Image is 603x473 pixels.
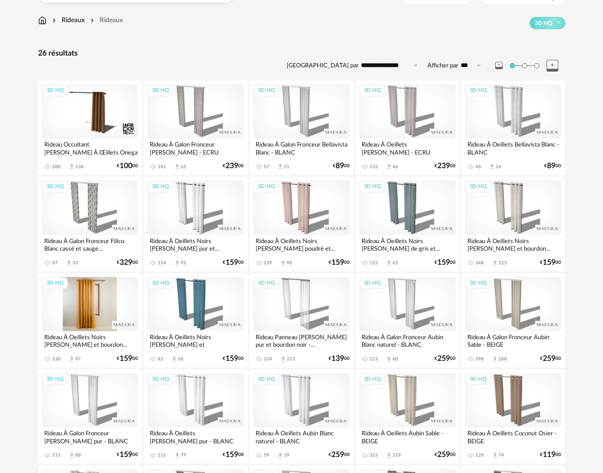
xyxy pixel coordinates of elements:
[264,260,272,266] div: 139
[437,452,450,458] span: 259
[144,369,248,464] a: 3D HQ Rideau À Oeillets [PERSON_NAME] pur - BLANC 111 Download icon 79 €15900
[359,139,456,157] div: Rideau À Oeillets [PERSON_NAME] - ECRU
[120,163,132,169] span: 100
[42,331,138,350] div: Rideau À Oeillets Noirs [PERSON_NAME] et bourdon...
[475,260,484,266] div: 348
[42,181,68,193] div: 3D HQ
[393,356,398,362] div: 60
[117,163,138,169] div: € 00
[38,49,565,58] div: 26 résultats
[178,356,184,362] div: 58
[491,356,498,363] span: Download icon
[147,139,244,157] div: Rideau À Galon Fronceur [PERSON_NAME] - ECRU
[117,452,138,458] div: € 00
[461,81,565,175] a: 3D HQ Rideau À Oeillets Bellavista Blanc - BLANC 48 Download icon 24 €8900
[225,356,238,362] span: 159
[120,260,132,266] span: 329
[253,331,350,350] div: Rideau Panneau [PERSON_NAME] pur et bourdon noir -...
[466,181,491,193] div: 3D HQ
[148,374,173,385] div: 3D HQ
[38,16,47,25] img: svg+xml;base64,PHN2ZyB3aWR0aD0iMTYiIGhlaWdodD0iMTciIHZpZXdCb3g9IjAgMCAxNiAxNyIgZmlsbD0ibm9uZSIgeG...
[543,452,555,458] span: 119
[52,356,61,362] div: 130
[331,260,344,266] span: 159
[144,273,248,367] a: 3D HQ Rideau À Oeillets Noirs [PERSON_NAME] et [PERSON_NAME]... 82 Download icon 58 €15900
[148,181,173,193] div: 3D HQ
[117,356,138,362] div: € 00
[360,374,385,385] div: 3D HQ
[287,356,295,362] div: 213
[466,277,491,289] div: 3D HQ
[498,452,504,458] div: 74
[386,163,393,170] span: Download icon
[117,260,138,266] div: € 00
[489,163,496,170] span: Download icon
[498,260,507,266] div: 225
[284,164,289,170] div: 31
[540,356,561,362] div: € 00
[280,356,287,363] span: Download icon
[42,374,68,385] div: 3D HQ
[370,452,378,458] div: 323
[547,163,555,169] span: 89
[158,452,166,458] div: 111
[355,273,459,367] a: 3D HQ Rideau À Galon Fronceur Aubin Blanc naturel - BLANC 123 Download icon 60 €25900
[496,164,501,170] div: 24
[287,62,359,70] label: [GEOGRAPHIC_DATA] par
[540,452,561,458] div: € 00
[158,164,166,170] div: 141
[393,260,398,266] div: 65
[38,81,142,175] a: 3D HQ Rideau Occultant [PERSON_NAME] À Œillets Onega 280 Download icon 138 €10000
[277,452,284,459] span: Download icon
[225,260,238,266] span: 159
[253,427,350,446] div: Rideau À Oeillets Aubin Blanc naturel - BLANC
[498,356,507,362] div: 260
[148,277,173,289] div: 3D HQ
[461,177,565,271] a: 3D HQ Rideau À Oeillets Noirs [PERSON_NAME] et bourdon... 348 Download icon 225 €15900
[249,81,354,175] a: 3D HQ Rideau À Galon Fronceur Bellavista Blanc - BLANC 57 Download icon 31 €8900
[359,427,456,446] div: Rideau À Oeillets Aubin Sable - BEIGE
[475,164,481,170] div: 48
[331,452,344,458] span: 259
[393,164,398,170] div: 46
[434,452,456,458] div: € 00
[249,177,354,271] a: 3D HQ Rideau À Oeillets Noirs [PERSON_NAME] poudré et... 139 Download icon 90 €15900
[158,356,163,362] div: 82
[386,452,393,459] span: Download icon
[52,452,61,458] div: 151
[434,356,456,362] div: € 00
[223,163,244,169] div: € 00
[68,163,75,170] span: Download icon
[465,235,562,254] div: Rideau À Oeillets Noirs [PERSON_NAME] et bourdon...
[475,452,484,458] div: 128
[535,19,553,27] span: 3D HQ
[336,163,344,169] span: 89
[38,273,142,367] a: 3D HQ Rideau À Oeillets Noirs [PERSON_NAME] et bourdon... 130 Download icon 87 €15900
[437,356,450,362] span: 259
[465,139,562,157] div: Rideau À Oeillets Bellavista Blanc - BLANC
[72,260,78,266] div: 33
[370,164,378,170] div: 152
[147,427,244,446] div: Rideau À Oeillets [PERSON_NAME] pur - BLANC
[355,177,459,271] a: 3D HQ Rideau À Oeillets Noirs [PERSON_NAME] de gris et... 125 Download icon 65 €15900
[68,452,75,459] span: Download icon
[174,260,181,267] span: Download icon
[223,260,244,266] div: € 00
[434,163,456,169] div: € 00
[359,235,456,254] div: Rideau À Oeillets Noirs [PERSON_NAME] de gris et...
[42,235,138,254] div: Rideau À Galon Fronceur Filico Blanc cassé et sauge...
[254,181,279,193] div: 3D HQ
[225,452,238,458] span: 159
[491,452,498,459] span: Download icon
[264,356,272,362] div: 324
[329,356,350,362] div: € 00
[38,177,142,271] a: 3D HQ Rideau À Galon Fronceur Filico Blanc cassé et sauge... 87 Download icon 33 €32900
[284,452,289,458] div: 39
[461,273,565,367] a: 3D HQ Rideau À Galon Fronceur Aubin Sable - BEIGE 398 Download icon 260 €25900
[158,260,166,266] div: 154
[491,260,498,267] span: Download icon
[355,81,459,175] a: 3D HQ Rideau À Oeillets [PERSON_NAME] - ECRU 152 Download icon 46 €23900
[370,260,378,266] div: 125
[465,331,562,350] div: Rideau À Galon Fronceur Aubin Sable - BEIGE
[466,374,491,385] div: 3D HQ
